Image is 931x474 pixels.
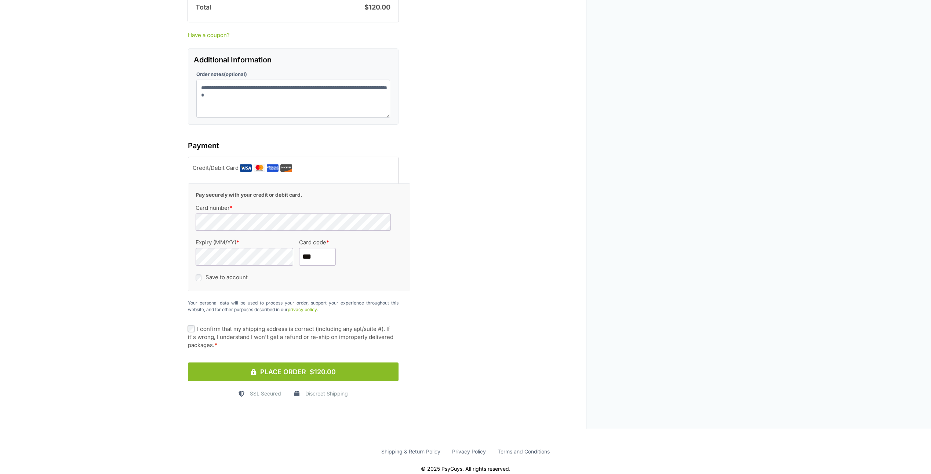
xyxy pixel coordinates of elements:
button: Place Order $120.00 [188,362,399,381]
p: © 2025 PsyGuys. All rights reserved.​ [257,466,675,471]
span: (optional) [224,71,247,77]
b: Pay securely with your credit or debit card. [196,192,302,198]
label: I confirm that my shipping address is correct (including any apt/suite #). If it's wrong, I under... [188,325,399,349]
span: SSL Secured [250,390,281,397]
img: Discover [280,164,292,172]
label: Card number [196,205,382,211]
input: I confirm that my shipping address is correct (including any apt/suite #). If it's wrong, I under... [188,325,194,332]
label: Expiry (MM/YY) [196,240,289,245]
img: Visa [240,164,252,172]
label: Order notes [196,72,390,77]
a: Have a coupon? [188,31,399,40]
h3: Additional Information [194,54,393,65]
label: Credit/Debit Card [193,163,385,174]
span: Discreet Shipping [305,390,348,397]
a: Shipping & Return Policy [381,448,440,455]
img: Mastercard [254,164,265,172]
img: Amex [267,164,279,172]
a: Privacy Policy [452,448,486,455]
span: $ [364,3,369,11]
bdi: 120.00 [364,3,390,11]
label: Card code [299,240,392,245]
a: privacy policy [288,307,317,312]
a: Terms and Conditions​ [498,448,550,455]
h3: Payment [188,140,399,151]
p: Your personal data will be used to process your order, support your experience throughout this we... [188,300,399,313]
label: Save to account [206,274,248,281]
